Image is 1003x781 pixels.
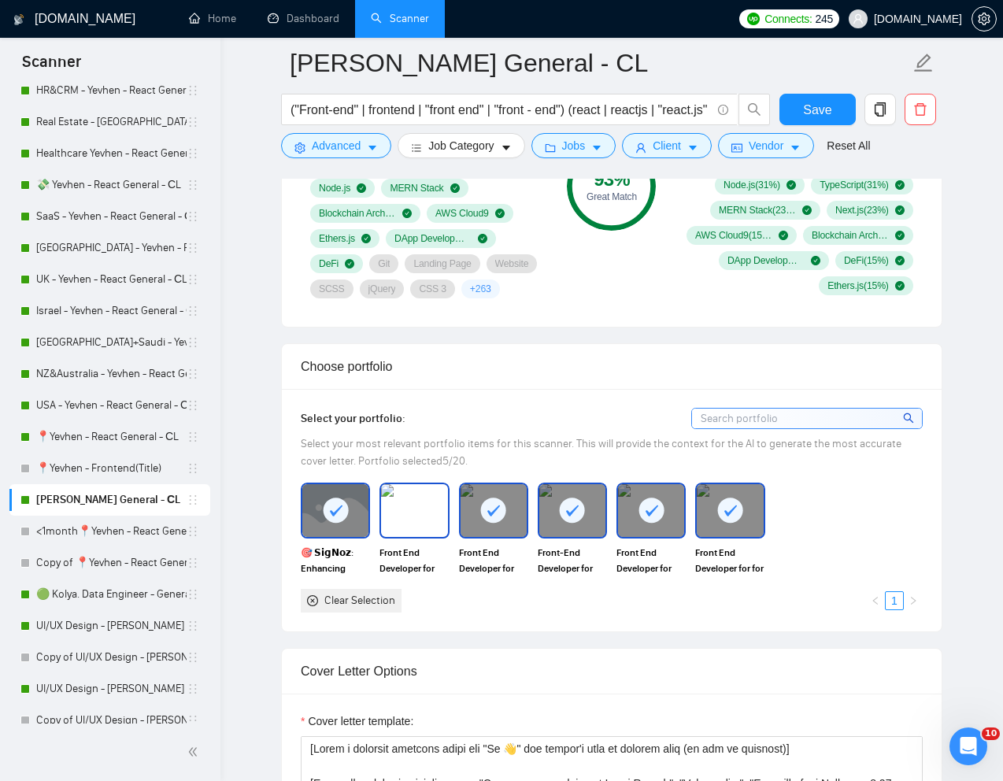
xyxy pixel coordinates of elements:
img: logo [13,7,24,32]
span: check-circle [345,259,354,268]
span: holder [187,116,199,128]
a: Reset All [827,137,870,154]
span: idcard [731,142,742,154]
span: left [871,596,880,605]
span: caret-down [790,142,801,154]
button: settingAdvancedcaret-down [281,133,391,158]
span: + 263 [470,283,491,295]
span: 🎯 𝗦𝗶𝗴𝗡𝗼𝘇: Enhancing Application Monitoring and Troubleshooting [301,545,370,576]
span: check-circle [895,205,905,215]
span: holder [187,588,199,601]
li: HR&CRM - Yevhen - React General - СL [9,75,210,106]
span: MERN Stack ( 23 %) [719,204,796,217]
div: 93 % [567,170,656,189]
span: close-circle [307,595,318,606]
a: <1month📍Yevhen - React General - СL [36,516,187,547]
span: Website [495,257,529,270]
li: Copy of 📍Yevhen - React General - СL [9,547,210,579]
span: Node.js [319,182,350,194]
a: HR&CRM - Yevhen - React General - СL [36,75,187,106]
span: double-left [187,744,203,760]
span: check-circle [779,231,788,240]
span: MERN Stack [390,182,443,194]
span: Node.js ( 31 %) [724,179,780,191]
a: dashboardDashboard [268,12,339,25]
li: Israel - Yevhen - React General - СL [9,295,210,327]
span: right [909,596,918,605]
span: info-circle [718,105,728,115]
li: 1 [885,591,904,610]
li: UI/UX Design - Mariana Derevianko [9,610,210,642]
button: right [904,591,923,610]
a: setting [972,13,997,25]
span: Scanner [9,50,94,83]
span: holder [187,84,199,97]
a: SaaS - Yevhen - React General - СL [36,201,187,232]
span: check-circle [361,234,371,243]
span: check-circle [811,256,820,265]
div: Cover Letter Options [301,649,923,694]
span: check-circle [802,205,812,215]
li: Real Estate - Yevhen - React General - СL [9,106,210,138]
span: Client [653,137,681,154]
a: Israel - Yevhen - React General - СL [36,295,187,327]
span: DeFi ( 15 %) [844,254,889,267]
span: Blockchain Architecture ( 15 %) [812,229,889,242]
a: Real Estate - [GEOGRAPHIC_DATA] - React General - СL [36,106,187,138]
span: Front End Developer for innovative app HerHeadquaters [379,545,449,576]
span: Connects: [764,10,812,28]
span: check-circle [895,180,905,190]
span: Front-End Developer for Real Estate Marketing platform SmarterContact [538,545,607,576]
span: caret-down [501,142,512,154]
span: check-circle [478,234,487,243]
input: Scanner name... [290,43,910,83]
li: Copy of UI/UX Design - Mariana Derevianko [9,642,210,673]
a: 1 [886,592,903,609]
span: Next.js ( 23 %) [835,204,889,217]
span: check-circle [895,256,905,265]
span: setting [972,13,996,25]
li: 💸 Yevhen - React General - СL [9,169,210,201]
button: Save [779,94,856,125]
label: Cover letter template: [301,713,413,730]
a: [PERSON_NAME] General - СL [36,484,187,516]
button: barsJob Categorycaret-down [398,133,524,158]
a: UI/UX Design - [PERSON_NAME] [36,610,187,642]
span: holder [187,714,199,727]
span: folder [545,142,556,154]
a: 📍Yevhen - Frontend(Title) [36,453,187,484]
li: Copy of UI/UX Design - Natalia [9,705,210,736]
span: search [903,409,916,427]
span: check-circle [450,183,460,193]
span: CSS 3 [419,283,446,295]
span: DApp Development [394,232,472,245]
a: Copy of UI/UX Design - [PERSON_NAME] [36,705,187,736]
span: holder [187,525,199,538]
img: upwork-logo.png [747,13,760,25]
span: check-circle [402,209,412,218]
span: holder [187,273,199,286]
span: AWS Cloud9 [435,207,489,220]
span: delete [905,102,935,117]
li: 📍Yevhen - Frontend(Title) [9,453,210,484]
li: USA - Yevhen - React General - СL [9,390,210,421]
span: Front End Developer for for AI Ignition: Revolutionizing Recruitment [695,545,764,576]
a: [GEOGRAPHIC_DATA]+Saudi - Yevhen - React General - СL [36,327,187,358]
button: delete [905,94,936,125]
span: DeFi [319,257,339,270]
span: holder [187,651,199,664]
span: holder [187,305,199,317]
span: holder [187,557,199,569]
span: holder [187,336,199,349]
span: jQuery [368,283,396,295]
button: idcardVendorcaret-down [718,133,814,158]
span: Vendor [749,137,783,154]
a: 📍Yevhen - React General - СL [36,421,187,453]
a: UK - Yevhen - React General - СL [36,264,187,295]
iframe: Intercom live chat [949,727,987,765]
span: setting [294,142,305,154]
span: Jobs [562,137,586,154]
span: bars [411,142,422,154]
span: holder [187,399,199,412]
span: Blockchain Architecture [319,207,396,220]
